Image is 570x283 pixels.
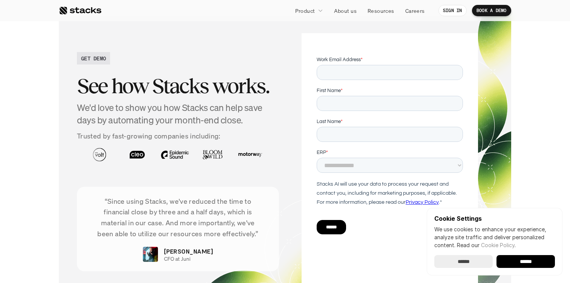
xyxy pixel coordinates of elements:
p: Cookie Settings [434,215,555,221]
iframe: Form 1 [317,56,463,241]
p: SIGN IN [443,8,462,13]
p: CFO at Juni [164,256,190,262]
a: Resources [363,4,399,17]
a: Cookie Policy [481,242,515,248]
h4: We'd love to show you how Stacks can help save days by automating your month-end close. [77,102,279,127]
a: Careers [401,4,429,17]
h2: GET DEMO [81,54,106,62]
h2: See how Stacks works. [77,74,279,98]
p: “Since using Stacks, we've reduced the time to financial close by three and a half days, which is... [88,196,268,239]
p: [PERSON_NAME] [164,247,213,256]
p: Careers [405,7,425,15]
a: About us [329,4,361,17]
a: SIGN IN [438,5,467,16]
p: Trusted by fast-growing companies including: [77,131,279,141]
p: Product [295,7,315,15]
p: Resources [368,7,394,15]
span: Read our . [457,242,516,248]
p: We use cookies to enhance your experience, analyze site traffic and deliver personalized content. [434,225,555,249]
p: BOOK A DEMO [477,8,507,13]
a: BOOK A DEMO [472,5,511,16]
p: About us [334,7,357,15]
